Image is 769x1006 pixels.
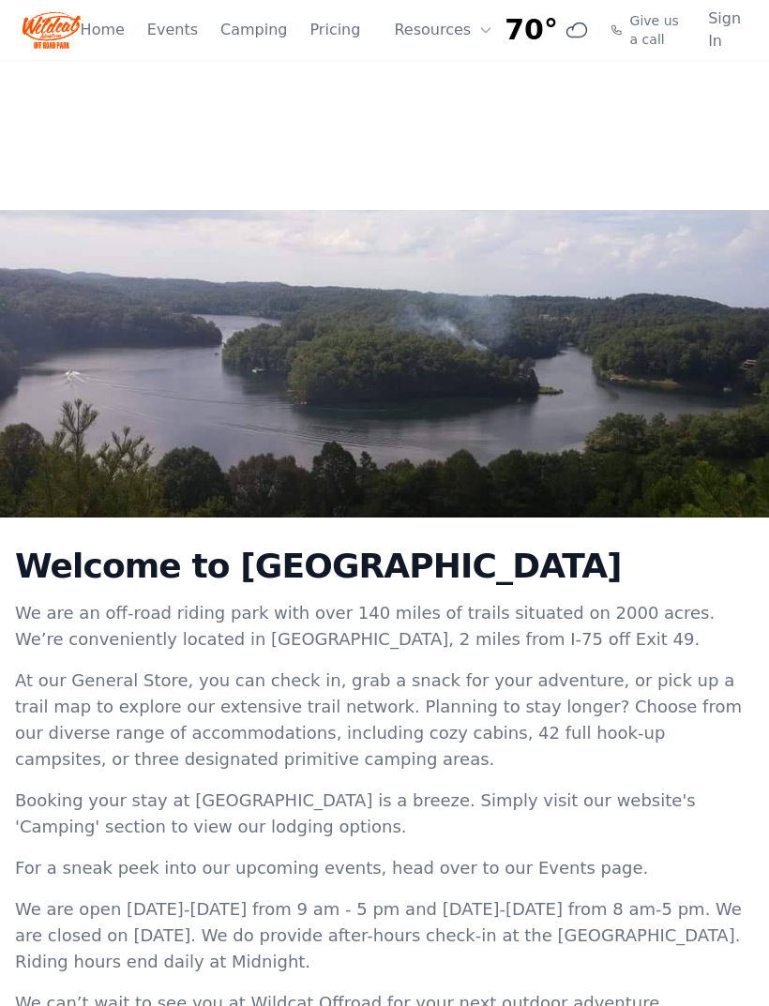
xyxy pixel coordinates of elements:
[611,11,686,49] a: Give us a call
[15,600,754,653] p: We are an off-road riding park with over 140 miles of trails situated on 2000 acres. We’re conven...
[15,788,754,840] p: Booking your stay at [GEOGRAPHIC_DATA] is a breeze. Simply visit our website's 'Camping' section ...
[147,19,198,41] a: Events
[81,19,125,41] a: Home
[15,668,754,773] p: At our General Store, you can check in, grab a snack for your adventure, or pick up a trail map t...
[630,11,686,49] span: Give us a call
[383,11,505,49] button: Resources
[309,19,360,41] a: Pricing
[23,8,81,53] img: Wildcat Logo
[15,855,754,881] p: For a sneak peek into our upcoming events, head over to our Events page.
[708,8,746,53] a: Sign In
[505,13,558,47] span: 70°
[15,548,754,585] h2: Welcome to [GEOGRAPHIC_DATA]
[220,19,287,41] a: Camping
[15,896,754,975] p: We are open [DATE]-[DATE] from 9 am - 5 pm and [DATE]-[DATE] from 8 am-5 pm. We are closed on [DA...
